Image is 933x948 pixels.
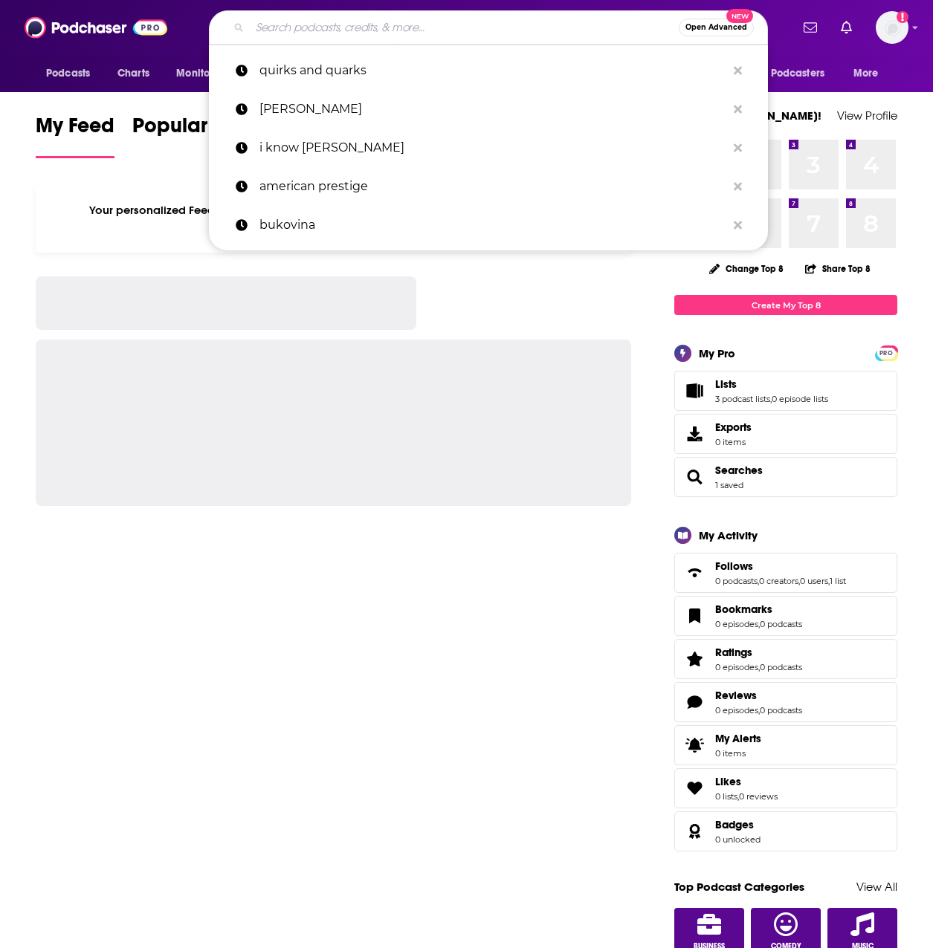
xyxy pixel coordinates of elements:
[715,834,761,845] a: 0 unlocked
[715,775,741,788] span: Likes
[259,129,726,167] p: i know dino
[679,735,709,756] span: My Alerts
[715,603,802,616] a: Bookmarks
[715,603,772,616] span: Bookmarks
[259,51,726,90] p: quirks and quarks
[679,821,709,842] a: Badges
[674,880,804,894] a: Top Podcast Categories
[36,59,109,88] button: open menu
[877,347,895,358] a: PRO
[715,818,754,831] span: Badges
[715,437,752,447] span: 0 items
[209,167,768,206] a: american prestige
[679,423,709,444] span: Exports
[715,619,758,629] a: 0 episodes
[759,576,798,586] a: 0 creators
[715,646,802,659] a: Ratings
[770,394,772,404] span: ,
[760,619,802,629] a: 0 podcasts
[758,705,760,715] span: ,
[798,576,800,586] span: ,
[856,880,897,894] a: View All
[36,113,114,158] a: My Feed
[715,421,752,434] span: Exports
[743,59,846,88] button: open menu
[250,16,679,39] input: Search podcasts, credits, & more...
[679,467,709,487] a: Searches
[25,13,167,42] img: Podchaser - Follow, Share and Rate Podcasts
[798,15,823,40] a: Show notifications dropdown
[679,692,709,712] a: Reviews
[715,480,743,490] a: 1 saved
[674,639,897,679] span: Ratings
[117,63,149,84] span: Charts
[758,619,760,629] span: ,
[739,791,778,802] a: 0 reviews
[674,295,897,315] a: Create My Top 8
[715,662,758,672] a: 0 episodes
[715,559,846,573] a: Follows
[804,254,871,283] button: Share Top 8
[715,775,778,788] a: Likes
[674,682,897,722] span: Reviews
[699,528,758,542] div: My Activity
[876,11,908,44] span: Logged in as PUPPublicity
[828,576,830,586] span: ,
[835,15,858,40] a: Show notifications dropdown
[209,10,768,45] div: Search podcasts, credits, & more...
[715,689,757,702] span: Reviews
[699,346,735,360] div: My Pro
[679,649,709,669] a: Ratings
[679,19,754,36] button: Open AdvancedNew
[679,778,709,799] a: Likes
[715,464,763,477] a: Searches
[715,377,828,391] a: Lists
[679,562,709,583] a: Follows
[877,348,895,359] span: PRO
[758,576,759,586] span: ,
[715,791,737,802] a: 0 lists
[132,113,259,158] a: Popular Feed
[209,51,768,90] a: quirks and quarks
[674,811,897,851] span: Badges
[715,689,802,702] a: Reviews
[36,185,631,253] div: Your personalized Feed is curated based on the Podcasts, Creators, Users, and Lists that you Follow.
[837,108,897,123] a: View Profile
[726,9,753,23] span: New
[259,167,726,206] p: american prestige
[843,59,897,88] button: open menu
[36,113,114,147] span: My Feed
[715,732,761,745] span: My Alerts
[209,206,768,244] a: bukovina
[830,576,846,586] a: 1 list
[674,768,897,808] span: Likes
[674,596,897,636] span: Bookmarks
[166,59,248,88] button: open menu
[679,606,709,626] a: Bookmarks
[674,371,897,411] span: Lists
[760,662,802,672] a: 0 podcasts
[259,90,726,129] p: Arroe Collins
[876,11,908,44] button: Show profile menu
[46,63,90,84] span: Podcasts
[715,559,753,573] span: Follows
[876,11,908,44] img: User Profile
[715,576,758,586] a: 0 podcasts
[108,59,158,88] a: Charts
[772,394,828,404] a: 0 episode lists
[132,113,259,147] span: Popular Feed
[674,457,897,497] span: Searches
[715,748,761,759] span: 0 items
[209,90,768,129] a: [PERSON_NAME]
[674,553,897,593] span: Follows
[853,63,879,84] span: More
[176,63,229,84] span: Monitoring
[760,705,802,715] a: 0 podcasts
[209,129,768,167] a: i know [PERSON_NAME]
[715,705,758,715] a: 0 episodes
[800,576,828,586] a: 0 users
[715,646,752,659] span: Ratings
